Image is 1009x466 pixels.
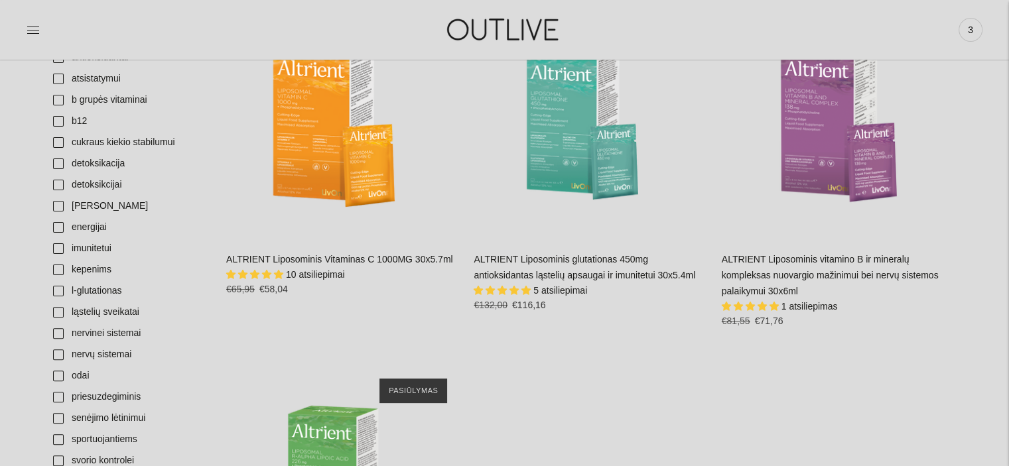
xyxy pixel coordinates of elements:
[45,429,213,450] a: sportuojantiems
[45,365,213,386] a: odai
[474,285,533,296] span: 5.00 stars
[45,238,213,259] a: imunitetui
[226,5,460,239] a: ALTRIENT Liposominis Vitaminas C 1000MG 30x5.7ml
[45,68,213,89] a: atsistatymui
[259,284,288,294] span: €58,04
[45,89,213,111] a: b grupės vitaminai
[226,284,255,294] s: €65,95
[512,300,546,310] span: €116,16
[45,302,213,323] a: ląstelių sveikatai
[45,323,213,344] a: nervinei sistemai
[781,301,838,312] span: 1 atsiliepimas
[722,316,750,326] s: €81,55
[45,174,213,196] a: detoksikcijai
[45,153,213,174] a: detoksikacija
[226,254,453,264] a: ALTRIENT Liposominis Vitaminas C 1000MG 30x5.7ml
[286,269,345,280] span: 10 atsiliepimai
[226,269,286,280] span: 4.90 stars
[961,21,980,39] span: 3
[533,285,587,296] span: 5 atsiliepimai
[45,132,213,153] a: cukraus kiekio stabilumui
[45,280,213,302] a: l-glutationas
[959,15,982,44] a: 3
[45,386,213,408] a: priesuzdegiminis
[45,111,213,132] a: b12
[421,7,587,52] img: OUTLIVE
[474,254,695,280] a: ALTRIENT Liposominis glutationas 450mg antioksidantas ląstelių apsaugai ir imunitetui 30x5.4ml
[722,254,939,296] a: ALTRIENT Liposominis vitamino B ir mineralų kompleksas nuovargio mažinimui bei nervų sistemos pal...
[474,300,507,310] s: €132,00
[474,5,708,239] a: ALTRIENT Liposominis glutationas 450mg antioksidantas ląstelių apsaugai ir imunitetui 30x5.4ml
[45,196,213,217] a: [PERSON_NAME]
[45,217,213,238] a: energijai
[754,316,783,326] span: €71,76
[45,259,213,280] a: kepenims
[722,301,781,312] span: 5.00 stars
[722,5,956,239] a: ALTRIENT Liposominis vitamino B ir mineralų kompleksas nuovargio mažinimui bei nervų sistemos pal...
[45,408,213,429] a: senėjimo lėtinimui
[45,344,213,365] a: nervų sistemai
